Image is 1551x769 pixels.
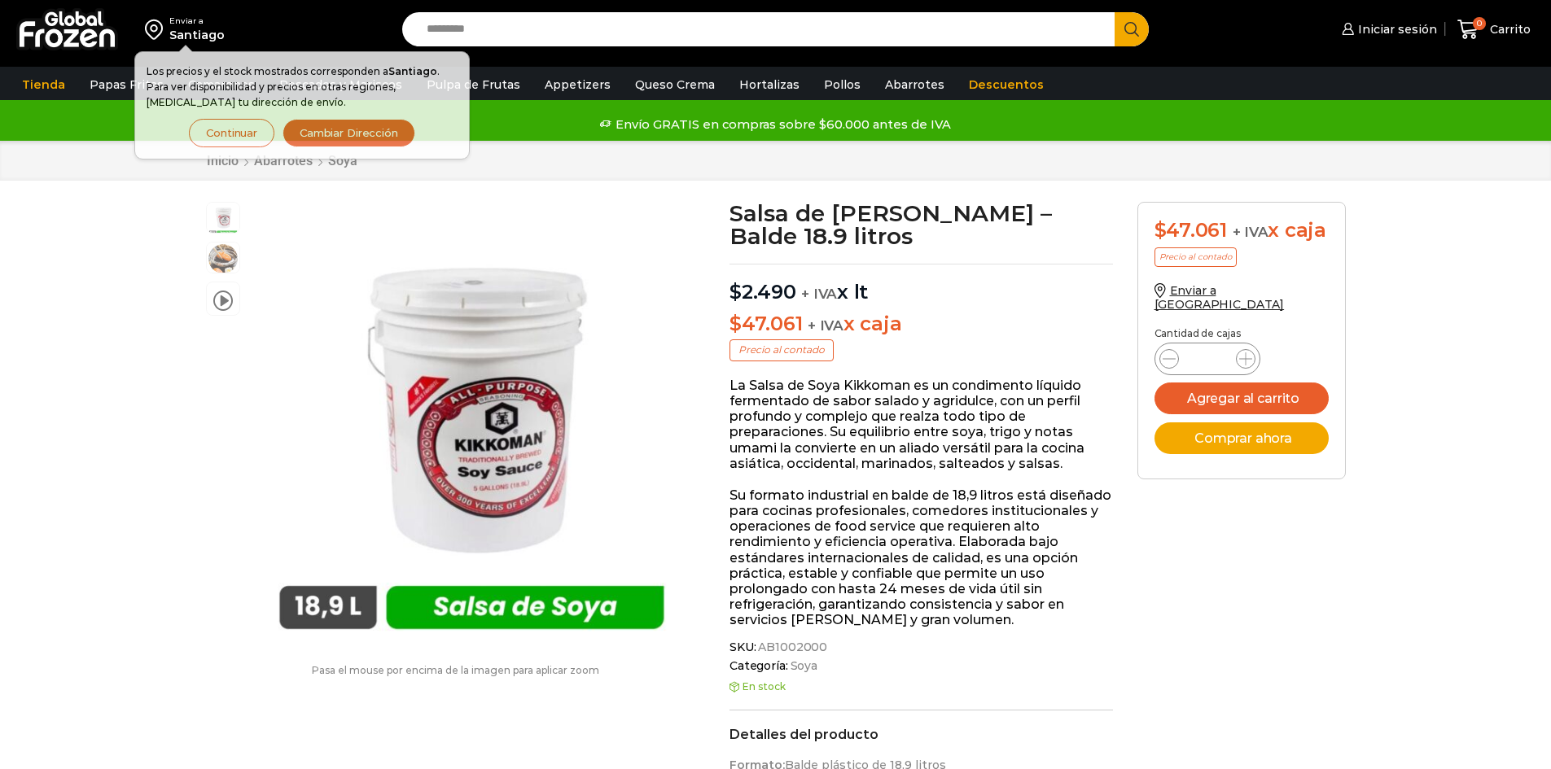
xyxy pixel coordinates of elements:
a: Appetizers [537,69,619,100]
a: Soya [788,659,817,673]
div: Santiago [169,27,225,43]
a: Pollos [816,69,869,100]
a: Enviar a [GEOGRAPHIC_DATA] [1154,283,1285,312]
span: Iniciar sesión [1354,21,1437,37]
nav: Breadcrumb [206,153,358,168]
div: x caja [1154,219,1329,242]
span: salsa soya [207,242,239,275]
a: Iniciar sesión [1338,13,1437,46]
button: Agregar al carrito [1154,382,1329,414]
p: Los precios y el stock mostrados corresponden a . Para ver disponibilidad y precios en otras regi... [147,63,458,111]
span: 0 [1473,17,1486,30]
h2: Detalles del producto [729,727,1113,742]
a: Abarrotes [253,153,313,168]
button: Search button [1115,12,1149,46]
span: + IVA [1233,224,1268,240]
a: Pulpa de Frutas [418,69,528,100]
p: x caja [729,312,1113,336]
a: 0 Carrito [1453,11,1535,49]
button: Continuar [189,119,274,147]
span: $ [729,280,742,304]
bdi: 2.490 [729,280,796,304]
span: Carrito [1486,21,1531,37]
p: La Salsa de Soya Kikkoman es un condimento líquido fermentado de sabor salado y agridulce, con un... [729,378,1113,471]
a: Soya [327,153,358,168]
h1: Salsa de [PERSON_NAME] – Balde 18.9 litros [729,202,1113,247]
p: Precio al contado [729,339,834,360]
p: Precio al contado [1154,247,1237,267]
span: + IVA [808,317,843,334]
span: $ [1154,218,1167,242]
span: SKU: [729,640,1113,654]
p: En stock [729,681,1113,693]
span: Categoría: [729,659,1113,673]
p: Cantidad de cajas [1154,328,1329,339]
button: Cambiar Dirección [283,119,415,147]
a: Queso Crema [627,69,723,100]
a: Abarrotes [877,69,953,100]
a: Hortalizas [731,69,808,100]
strong: Santiago [388,65,437,77]
bdi: 47.061 [729,312,802,335]
button: Comprar ahora [1154,422,1329,454]
a: Papas Fritas [81,69,172,100]
a: Tienda [14,69,73,100]
span: salsa de soya kikkoman [207,203,239,235]
span: AB1002000 [756,640,827,654]
span: + IVA [801,286,837,302]
div: Enviar a [169,15,225,27]
p: Su formato industrial en balde de 18,9 litros está diseñado para cocinas profesionales, comedores... [729,487,1113,628]
img: address-field-icon.svg [145,15,169,43]
a: Inicio [206,153,239,168]
bdi: 47.061 [1154,218,1227,242]
p: x lt [729,264,1113,304]
span: $ [729,312,742,335]
input: Product quantity [1192,347,1223,370]
a: Descuentos [961,69,1052,100]
p: Pasa el mouse por encima de la imagen para aplicar zoom [206,665,706,676]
